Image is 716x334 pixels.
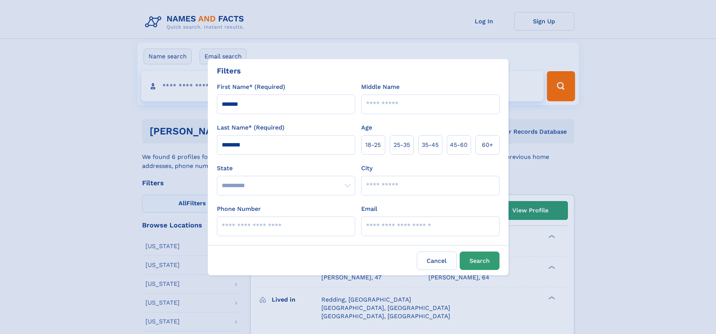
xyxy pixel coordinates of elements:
span: 18‑25 [365,140,381,149]
button: Search [460,252,500,270]
span: 45‑60 [450,140,468,149]
label: Cancel [417,252,457,270]
div: Filters [217,65,241,76]
label: City [361,164,372,173]
span: 35‑45 [422,140,439,149]
label: Phone Number [217,204,261,214]
label: Email [361,204,377,214]
label: Age [361,123,372,132]
span: 60+ [482,140,493,149]
label: State [217,164,355,173]
label: Middle Name [361,82,400,92]
label: First Name* (Required) [217,82,285,92]
span: 25‑35 [394,140,410,149]
label: Last Name* (Required) [217,123,285,132]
